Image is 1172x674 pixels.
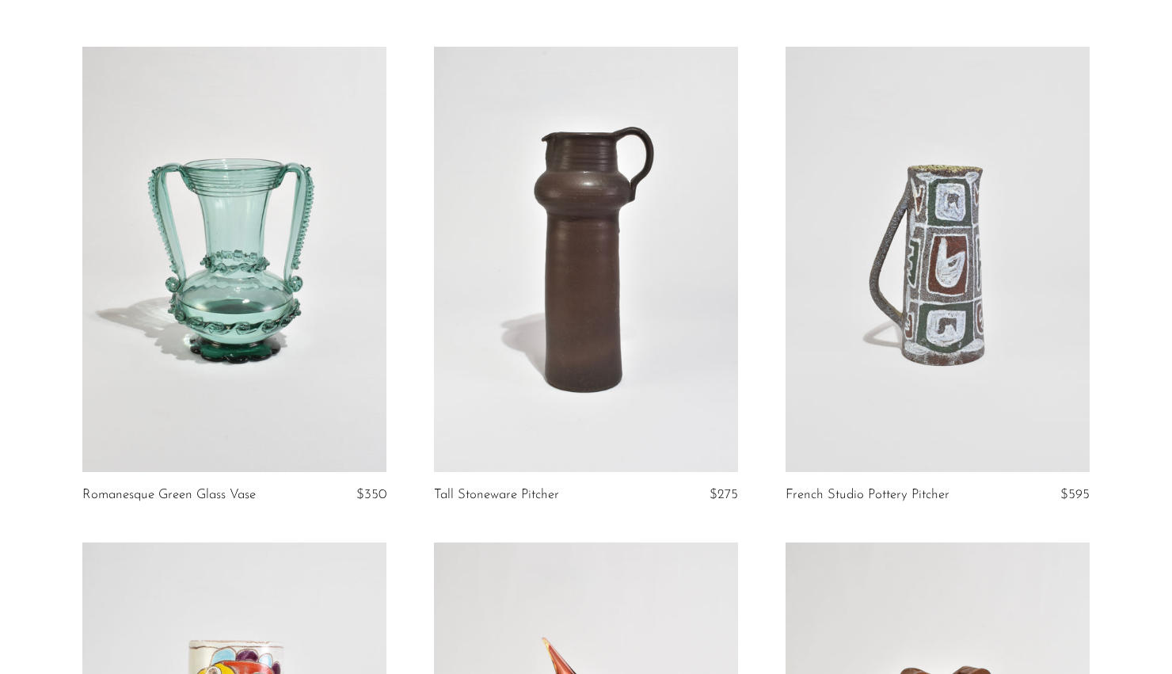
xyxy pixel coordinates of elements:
a: Tall Stoneware Pitcher [434,488,559,502]
a: Romanesque Green Glass Vase [82,488,256,502]
span: $595 [1060,488,1090,501]
span: $275 [710,488,738,501]
a: French Studio Pottery Pitcher [786,488,949,502]
span: $350 [356,488,386,501]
